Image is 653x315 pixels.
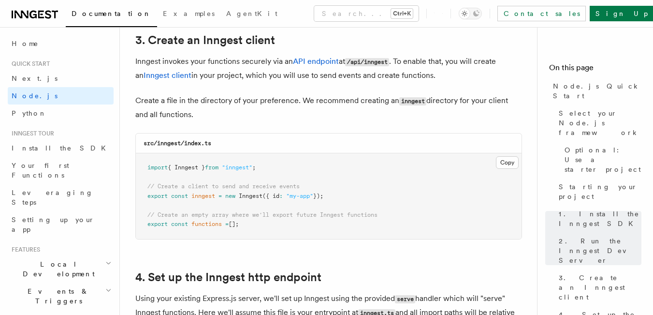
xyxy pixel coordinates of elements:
[345,58,389,66] code: /api/inngest
[314,6,419,21] button: Search...Ctrl+K
[555,232,641,269] a: 2. Run the Inngest Dev Server
[205,164,218,171] span: from
[555,178,641,205] a: Starting your project
[220,3,283,26] a: AgentKit
[171,221,188,227] span: const
[12,144,112,152] span: Install the SDK
[459,8,482,19] button: Toggle dark mode
[8,211,114,238] a: Setting up your app
[286,193,313,199] span: "my-app"
[12,92,58,100] span: Node.js
[191,221,222,227] span: functions
[8,60,50,68] span: Quick start
[12,109,47,117] span: Python
[555,205,641,232] a: 1. Install the Inngest SDK
[395,295,415,303] code: serve
[8,259,105,279] span: Local Development
[147,221,168,227] span: export
[225,221,229,227] span: =
[561,141,641,178] a: Optional: Use a starter project
[8,105,114,122] a: Python
[279,193,283,199] span: :
[12,216,95,233] span: Setting up your app
[12,39,39,48] span: Home
[239,193,262,199] span: Inngest
[8,157,114,184] a: Your first Functions
[147,211,377,218] span: // Create an empty array where we'll export future Inngest functions
[8,283,114,310] button: Events & Triggers
[135,94,522,121] p: Create a file in the directory of your preference. We recommend creating an directory for your cl...
[555,105,641,141] a: Select your Node.js framework
[8,35,114,52] a: Home
[399,97,426,105] code: inngest
[559,273,641,302] span: 3. Create an Inngest client
[144,140,211,147] code: src/inngest/index.ts
[8,246,40,254] span: Features
[191,193,215,199] span: inngest
[496,156,519,169] button: Copy
[12,75,58,82] span: Next.js
[222,164,252,171] span: "inngest"
[8,87,114,105] a: Node.js
[225,193,235,199] span: new
[262,193,279,199] span: ({ id
[553,81,641,101] span: Node.js Quick Start
[252,164,256,171] span: ;
[218,193,222,199] span: =
[565,145,641,174] span: Optional: Use a starter project
[293,57,339,66] a: API endpoint
[559,236,641,265] span: 2. Run the Inngest Dev Server
[12,162,69,179] span: Your first Functions
[559,209,641,228] span: 1. Install the Inngest SDK
[144,71,191,80] a: Inngest client
[12,189,93,206] span: Leveraging Steps
[226,10,277,17] span: AgentKit
[147,193,168,199] span: export
[168,164,205,171] span: { Inngest }
[559,182,641,201] span: Starting your project
[8,255,114,283] button: Local Development
[8,139,114,157] a: Install the SDK
[163,10,215,17] span: Examples
[135,270,321,284] a: 4. Set up the Inngest http endpoint
[549,77,641,105] a: Node.js Quick Start
[171,193,188,199] span: const
[147,164,168,171] span: import
[391,9,413,18] kbd: Ctrl+K
[72,10,151,17] span: Documentation
[229,221,239,227] span: [];
[157,3,220,26] a: Examples
[559,108,641,137] span: Select your Node.js framework
[8,184,114,211] a: Leveraging Steps
[497,6,586,21] a: Contact sales
[555,269,641,306] a: 3. Create an Inngest client
[147,183,300,190] span: // Create a client to send and receive events
[66,3,157,27] a: Documentation
[135,33,275,47] a: 3. Create an Inngest client
[8,286,105,306] span: Events & Triggers
[313,193,323,199] span: });
[135,55,522,82] p: Inngest invokes your functions securely via an at . To enable that, you will create an in your pr...
[549,62,641,77] h4: On this page
[8,70,114,87] a: Next.js
[8,130,54,137] span: Inngest tour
